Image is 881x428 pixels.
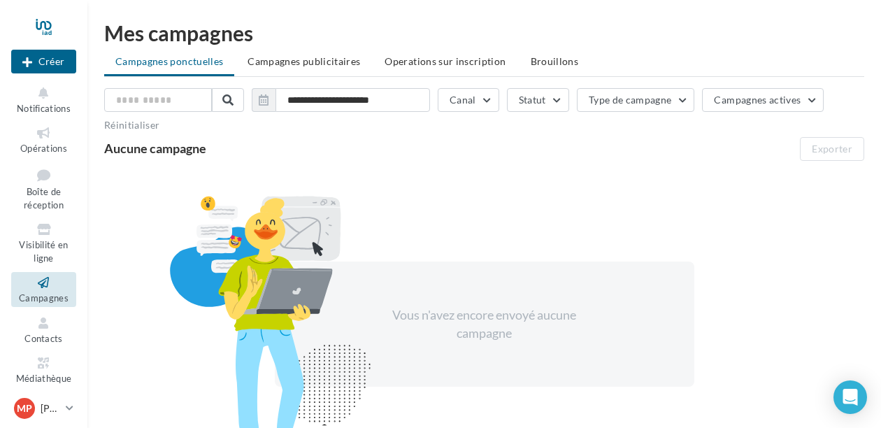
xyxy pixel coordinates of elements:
[41,401,60,415] p: [PERSON_NAME]
[248,55,360,67] span: Campagnes publicitaires
[16,373,72,384] span: Médiathèque
[11,219,76,266] a: Visibilité en ligne
[20,143,67,154] span: Opérations
[11,272,76,306] a: Campagnes
[104,141,206,156] span: Aucune campagne
[17,401,32,415] span: MP
[438,88,499,112] button: Canal
[19,239,68,264] span: Visibilité en ligne
[577,88,695,112] button: Type de campagne
[11,50,76,73] button: Créer
[800,137,864,161] button: Exporter
[19,292,69,304] span: Campagnes
[24,333,63,344] span: Contacts
[24,186,64,211] span: Boîte de réception
[714,94,801,106] span: Campagnes actives
[702,88,824,112] button: Campagnes actives
[364,306,605,342] div: Vous n'avez encore envoyé aucune campagne
[11,83,76,117] button: Notifications
[11,395,76,422] a: MP [PERSON_NAME]
[531,55,579,67] span: Brouillons
[833,380,867,414] div: Open Intercom Messenger
[11,50,76,73] div: Nouvelle campagne
[507,88,569,112] button: Statut
[11,352,76,387] a: Médiathèque
[11,122,76,157] a: Opérations
[17,103,71,114] span: Notifications
[385,55,506,67] span: Operations sur inscription
[104,22,864,43] div: Mes campagnes
[104,120,160,131] button: Réinitialiser
[11,313,76,347] a: Contacts
[11,163,76,214] a: Boîte de réception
